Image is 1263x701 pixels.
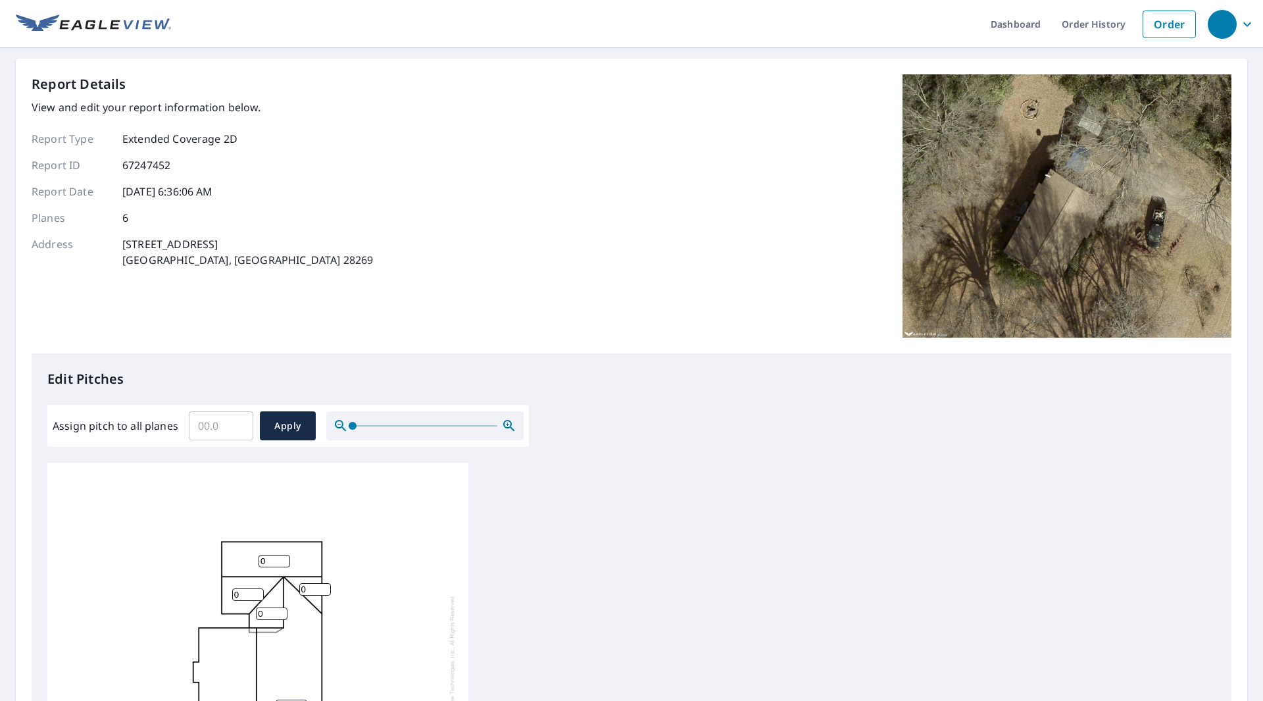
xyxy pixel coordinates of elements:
p: Report Type [32,131,111,147]
p: View and edit your report information below. [32,99,373,115]
p: Edit Pitches [47,369,1216,389]
button: Apply [260,411,316,440]
p: Report Details [32,74,126,94]
input: 00.0 [189,407,253,444]
a: Order [1143,11,1196,38]
span: Apply [270,418,305,434]
p: Extended Coverage 2D [122,131,237,147]
p: Planes [32,210,111,226]
p: [DATE] 6:36:06 AM [122,184,213,199]
p: [STREET_ADDRESS] [GEOGRAPHIC_DATA], [GEOGRAPHIC_DATA] 28269 [122,236,373,268]
p: Report Date [32,184,111,199]
p: Report ID [32,157,111,173]
label: Assign pitch to all planes [53,418,178,434]
p: 67247452 [122,157,170,173]
img: Top image [903,74,1231,338]
p: Address [32,236,111,268]
p: 6 [122,210,128,226]
img: EV Logo [16,14,171,34]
